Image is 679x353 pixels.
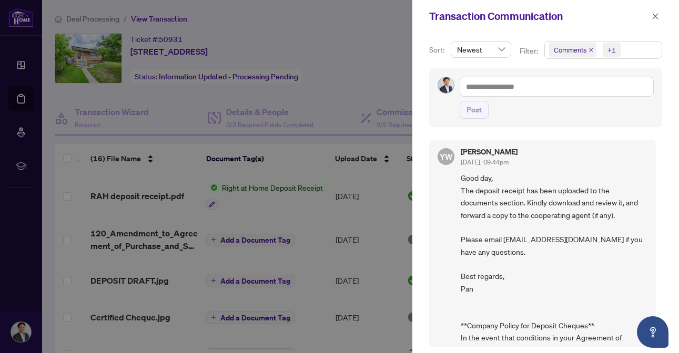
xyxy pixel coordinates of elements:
[520,45,540,57] p: Filter:
[549,43,596,57] span: Comments
[461,148,518,155] h5: [PERSON_NAME]
[589,47,594,53] span: close
[652,13,659,20] span: close
[429,44,447,56] p: Sort:
[607,45,616,55] div: +1
[457,41,505,57] span: Newest
[438,77,454,93] img: Profile Icon
[440,150,453,163] span: YW
[461,158,509,166] span: [DATE], 09:44pm
[429,8,648,24] div: Transaction Communication
[460,101,489,119] button: Post
[637,316,668,348] button: Open asap
[554,45,586,55] span: Comments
